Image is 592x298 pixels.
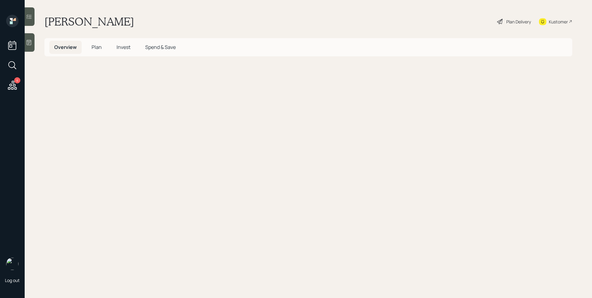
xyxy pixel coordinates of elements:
div: 4 [14,77,20,83]
span: Overview [54,44,77,50]
h1: [PERSON_NAME] [44,15,134,28]
span: Spend & Save [145,44,176,50]
span: Plan [92,44,102,50]
span: Invest [117,44,130,50]
div: Kustomer [549,18,568,25]
img: james-distasi-headshot.png [6,258,18,270]
div: Plan Delivery [506,18,531,25]
div: Log out [5,277,20,283]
